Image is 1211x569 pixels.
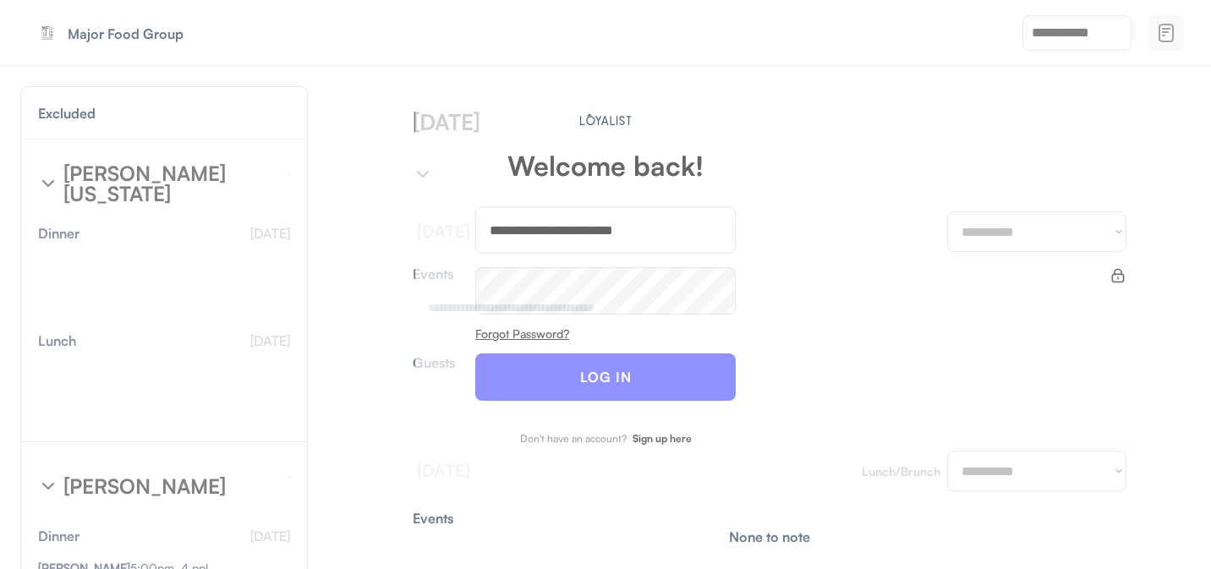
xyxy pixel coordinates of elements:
[475,353,736,401] button: LOG IN
[475,326,569,341] u: Forgot Password?
[633,432,692,445] strong: Sign up here
[577,113,635,125] img: Main.svg
[507,152,704,179] div: Welcome back!
[520,434,627,444] div: Don't have an account?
